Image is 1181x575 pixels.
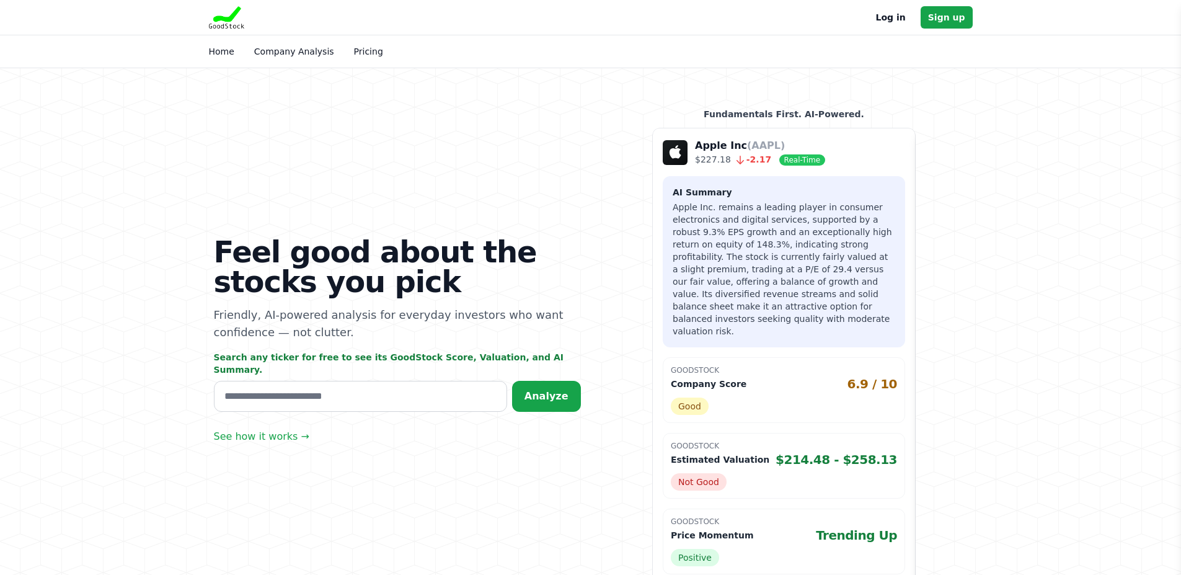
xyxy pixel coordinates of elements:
p: GoodStock [671,441,897,451]
a: Home [209,47,234,56]
span: Trending Up [816,527,897,544]
h1: Feel good about the stocks you pick [214,237,581,296]
img: Goodstock Logo [209,6,245,29]
span: Analyze [524,390,568,402]
span: Not Good [671,473,727,491]
p: GoodStock [671,365,897,375]
p: Estimated Valuation [671,453,769,466]
p: Apple Inc. remains a leading player in consumer electronics and digital services, supported by a ... [673,201,895,337]
span: -2.17 [731,154,771,164]
a: Company Analysis [254,47,334,56]
p: Company Score [671,378,746,390]
p: Fundamentals First. AI-Powered. [652,108,916,120]
h3: AI Summary [673,186,895,198]
span: (AAPL) [747,140,785,151]
img: Company Logo [663,140,688,165]
span: Real-Time [779,154,825,166]
a: Sign up [921,6,973,29]
span: Good [671,398,709,415]
p: Apple Inc [695,138,825,153]
p: GoodStock [671,517,897,527]
span: Positive [671,549,719,566]
p: Friendly, AI-powered analysis for everyday investors who want confidence — not clutter. [214,306,581,341]
p: Search any ticker for free to see its GoodStock Score, Valuation, and AI Summary. [214,351,581,376]
span: $214.48 - $258.13 [776,451,897,468]
p: Price Momentum [671,529,753,542]
p: $227.18 [695,153,825,166]
a: See how it works → [214,429,309,444]
a: Pricing [354,47,383,56]
span: 6.9 / 10 [847,375,898,393]
a: Log in [876,10,906,25]
button: Analyze [512,381,581,412]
